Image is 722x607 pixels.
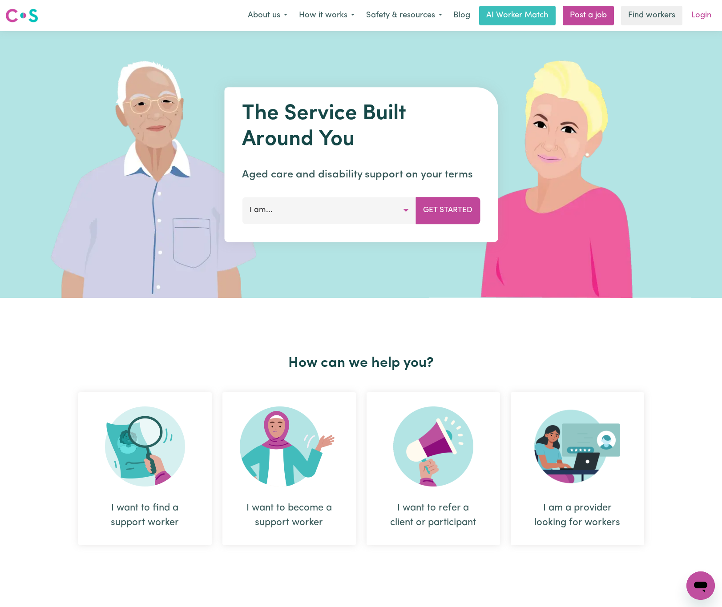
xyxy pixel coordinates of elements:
[100,501,190,530] div: I want to find a support worker
[5,8,38,24] img: Careseekers logo
[242,197,416,224] button: I am...
[448,6,476,25] a: Blog
[367,392,500,545] div: I want to refer a client or participant
[73,355,649,372] h2: How can we help you?
[511,392,644,545] div: I am a provider looking for workers
[105,406,185,486] img: Search
[293,6,360,25] button: How it works
[244,501,335,530] div: I want to become a support worker
[388,501,479,530] div: I want to refer a client or participant
[242,6,293,25] button: About us
[415,197,480,224] button: Get Started
[563,6,614,25] a: Post a job
[222,392,356,545] div: I want to become a support worker
[242,101,480,153] h1: The Service Built Around You
[5,5,38,26] a: Careseekers logo
[686,571,715,600] iframe: Button to launch messaging window
[621,6,682,25] a: Find workers
[240,406,339,486] img: Become Worker
[78,392,212,545] div: I want to find a support worker
[393,406,473,486] img: Refer
[360,6,448,25] button: Safety & resources
[479,6,556,25] a: AI Worker Match
[242,167,480,183] p: Aged care and disability support on your terms
[532,501,623,530] div: I am a provider looking for workers
[686,6,717,25] a: Login
[534,406,621,486] img: Provider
